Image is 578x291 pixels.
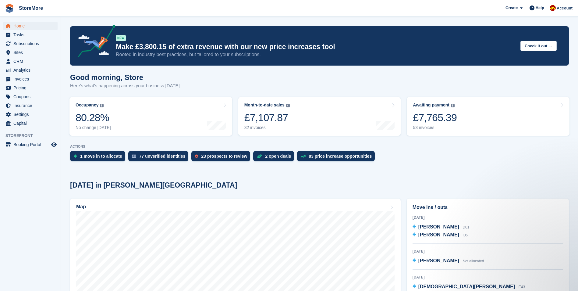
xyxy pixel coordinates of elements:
[139,154,186,159] div: 77 unverified identities
[100,104,104,107] img: icon-info-grey-7440780725fd019a000dd9b08b2336e03edf1995a4989e88bcd33f0948082b44.svg
[418,232,459,237] span: [PERSON_NAME]
[16,3,45,13] a: StoreMore
[418,258,459,263] span: [PERSON_NAME]
[257,154,262,158] img: deal-1b604bf984904fb50ccaf53a9ad4b4a5d6e5aea283cecdc64d6e3604feb123c2.svg
[297,151,378,164] a: 83 price increase opportunities
[70,82,180,89] p: Here's what's happening across your business [DATE]
[76,125,111,130] div: No change [DATE]
[76,111,111,124] div: 80.28%
[418,284,515,289] span: [DEMOGRAPHIC_DATA][PERSON_NAME]
[3,48,58,57] a: menu
[463,225,469,229] span: D01
[413,249,563,254] div: [DATE]
[413,257,484,265] a: [PERSON_NAME] Not allocated
[413,111,457,124] div: £7,765.39
[13,39,50,48] span: Subscriptions
[557,5,573,11] span: Account
[76,204,86,210] h2: Map
[265,154,291,159] div: 2 open deals
[5,4,14,13] img: stora-icon-8386f47178a22dfd0bd8f6a31ec36ba5ce8667c1dd55bd0f319d3a0aa187defe.svg
[244,125,290,130] div: 32 invoices
[505,5,518,11] span: Create
[451,104,455,107] img: icon-info-grey-7440780725fd019a000dd9b08b2336e03edf1995a4989e88bcd33f0948082b44.svg
[309,154,372,159] div: 83 price increase opportunities
[70,181,237,189] h2: [DATE] in [PERSON_NAME][GEOGRAPHIC_DATA]
[13,22,50,30] span: Home
[13,140,50,149] span: Booking Portal
[413,283,525,291] a: [DEMOGRAPHIC_DATA][PERSON_NAME] E43
[413,231,468,239] a: [PERSON_NAME] I06
[13,84,50,92] span: Pricing
[418,224,459,229] span: [PERSON_NAME]
[244,102,285,108] div: Month-to-date sales
[13,31,50,39] span: Tasks
[253,151,297,164] a: 2 open deals
[3,66,58,74] a: menu
[286,104,290,107] img: icon-info-grey-7440780725fd019a000dd9b08b2336e03edf1995a4989e88bcd33f0948082b44.svg
[128,151,192,164] a: 77 unverified identities
[116,35,126,41] div: NEW
[69,97,232,136] a: Occupancy 80.28% No change [DATE]
[13,92,50,101] span: Coupons
[3,57,58,66] a: menu
[50,141,58,148] a: Preview store
[550,5,556,11] img: Store More Team
[13,110,50,119] span: Settings
[3,92,58,101] a: menu
[80,154,122,159] div: 1 move in to allocate
[3,75,58,83] a: menu
[238,97,401,136] a: Month-to-date sales £7,107.87 32 invoices
[70,145,569,149] p: ACTIONS
[3,31,58,39] a: menu
[413,223,470,231] a: [PERSON_NAME] D01
[5,133,61,139] span: Storefront
[463,259,484,263] span: Not allocated
[13,57,50,66] span: CRM
[413,275,563,280] div: [DATE]
[201,154,247,159] div: 23 prospects to review
[520,41,557,51] button: Check it out →
[413,125,457,130] div: 53 invoices
[13,75,50,83] span: Invoices
[463,233,468,237] span: I06
[70,151,128,164] a: 1 move in to allocate
[244,111,290,124] div: £7,107.87
[13,119,50,128] span: Capital
[413,102,449,108] div: Awaiting payment
[407,97,569,136] a: Awaiting payment £7,765.39 53 invoices
[116,42,516,51] p: Make £3,800.15 of extra revenue with our new price increases tool
[413,215,563,220] div: [DATE]
[13,48,50,57] span: Sites
[413,204,563,211] h2: Move ins / outs
[116,51,516,58] p: Rooted in industry best practices, but tailored to your subscriptions.
[3,39,58,48] a: menu
[73,25,115,59] img: price-adjustments-announcement-icon-8257ccfd72463d97f412b2fc003d46551f7dbcb40ab6d574587a9cd5c0d94...
[76,102,98,108] div: Occupancy
[13,101,50,110] span: Insurance
[191,151,253,164] a: 23 prospects to review
[13,66,50,74] span: Analytics
[3,110,58,119] a: menu
[536,5,544,11] span: Help
[3,140,58,149] a: menu
[3,84,58,92] a: menu
[301,155,306,158] img: price_increase_opportunities-93ffe204e8149a01c8c9dc8f82e8f89637d9d84a8eef4429ea346261dce0b2c0.svg
[74,154,77,158] img: move_ins_to_allocate_icon-fdf77a2bb77ea45bf5b3d319d69a93e2d87916cf1d5bf7949dd705db3b84f3ca.svg
[3,22,58,30] a: menu
[195,154,198,158] img: prospect-51fa495bee0391a8d652442698ab0144808aea92771e9ea1ae160a38d050c398.svg
[519,285,525,289] span: E43
[3,101,58,110] a: menu
[132,154,136,158] img: verify_identity-adf6edd0f0f0b5bbfe63781bf79b02c33cf7c696d77639b501bdc392416b5a36.svg
[70,73,180,81] h1: Good morning, Store
[3,119,58,128] a: menu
